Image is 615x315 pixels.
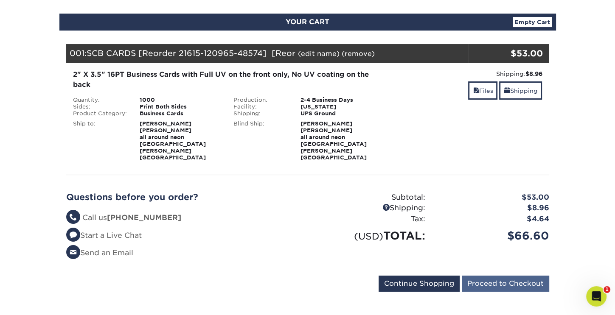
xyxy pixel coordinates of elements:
div: Production: [227,97,294,103]
small: (USD) [354,231,383,242]
div: Subtotal: [308,192,432,203]
span: 1 [604,286,610,293]
div: Tax: [308,214,432,225]
a: Files [468,81,497,100]
div: Sides: [67,103,134,110]
div: Blind Ship: [227,120,294,161]
div: 001: [66,44,469,63]
div: $53.00 [469,47,543,60]
span: shipping [504,87,510,94]
a: (remove) [342,50,375,58]
div: Facility: [227,103,294,110]
div: 2" X 3.5" 16PT Business Cards with Full UV on the front only, No UV coating on the back [73,70,382,90]
div: [US_STATE] [294,103,388,110]
input: Proceed to Checkout [462,276,549,292]
div: 2-4 Business Days [294,97,388,103]
span: YOUR CART [286,18,329,26]
div: Product Category: [67,110,134,117]
div: 1000 [133,97,227,103]
div: Print Both Sides [133,103,227,110]
iframe: Intercom live chat [586,286,607,307]
input: Continue Shopping [379,276,460,292]
div: $4.64 [432,214,556,225]
strong: [PERSON_NAME] [PERSON_NAME] all around neon [GEOGRAPHIC_DATA][PERSON_NAME] [GEOGRAPHIC_DATA] [300,120,367,161]
h2: Questions before you order? [66,192,301,202]
div: $53.00 [432,192,556,203]
div: Business Cards [133,110,227,117]
li: Call us [66,212,301,223]
div: Shipping: [394,70,542,78]
strong: $8.96 [525,70,542,77]
div: TOTAL: [308,228,432,244]
div: $66.60 [432,228,556,244]
a: Shipping [499,81,542,100]
div: Quantity: [67,97,134,103]
div: Shipping: [308,203,432,214]
a: Empty Cart [513,17,552,27]
div: $8.96 [432,203,556,214]
span: files [473,87,479,94]
a: (edit name) [298,50,340,58]
div: UPS Ground [294,110,388,117]
strong: [PERSON_NAME] [PERSON_NAME] all around neon [GEOGRAPHIC_DATA][PERSON_NAME] [GEOGRAPHIC_DATA] [140,120,206,161]
strong: [PHONE_NUMBER] [107,213,181,222]
a: Start a Live Chat [66,231,142,240]
a: Send an Email [66,248,133,257]
div: Ship to: [67,120,134,161]
span: SCB CARDS [Reorder 21615-120965-48574] [Reor [87,48,295,58]
div: Shipping: [227,110,294,117]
